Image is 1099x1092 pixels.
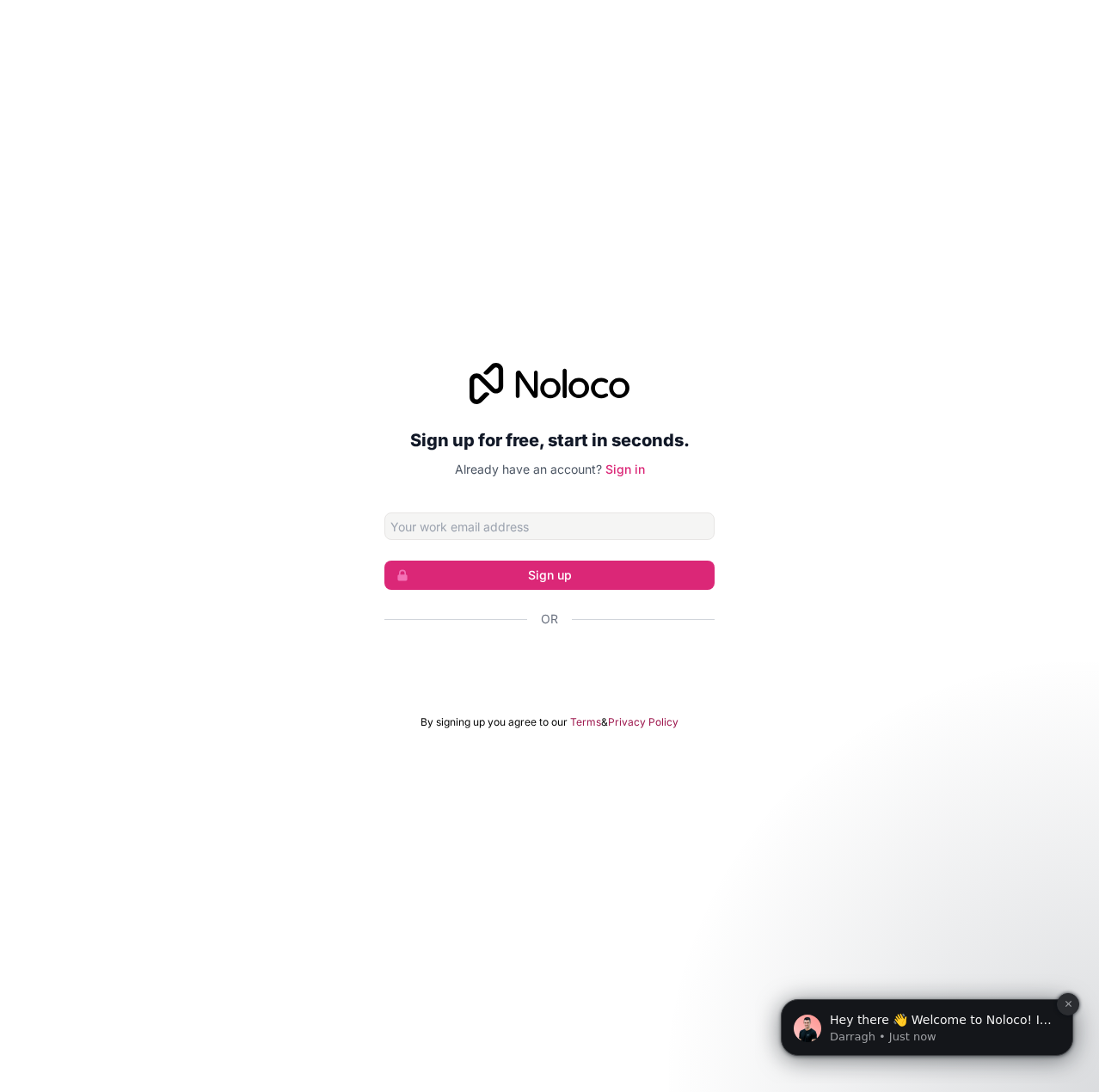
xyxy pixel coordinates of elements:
[421,715,568,729] span: By signing up you agree to our
[570,715,601,729] a: Terms
[376,647,723,684] iframe: Schaltfläche „Über Google anmelden“
[755,891,1099,1083] iframe: Intercom notifications message
[39,124,66,151] img: Profile image for Darragh
[384,425,715,456] h2: Sign up for free, start in seconds.
[302,102,324,125] button: Dismiss notification
[384,561,715,590] button: Sign up
[605,462,645,476] a: Sign in
[601,715,608,729] span: &
[608,715,678,729] a: Privacy Policy
[384,512,715,540] input: Email address
[541,610,558,628] span: Or
[26,108,318,165] div: message notification from Darragh, Just now. Hey there 👋 Welcome to Noloco! If you have any quest...
[75,138,297,154] p: Message from Darragh, sent Just now
[455,462,602,476] span: Already have an account?
[75,121,297,138] p: Hey there 👋 Welcome to Noloco! If you have any questions, just reply to this message. [GEOGRAPHIC...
